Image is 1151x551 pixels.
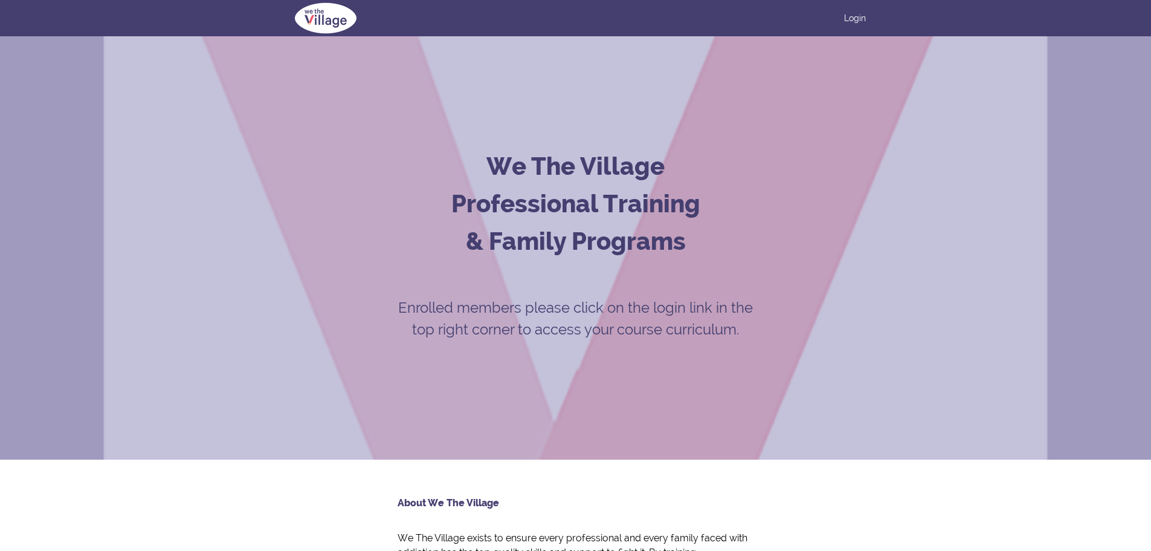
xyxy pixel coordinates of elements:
[466,227,686,255] strong: & Family Programs
[398,497,499,509] strong: About We The Village
[451,189,700,218] strong: Professional Training
[486,152,665,180] strong: We The Village
[844,12,866,24] a: Login
[398,299,753,338] span: Enrolled members please click on the login link in the top right corner to access your course cur...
